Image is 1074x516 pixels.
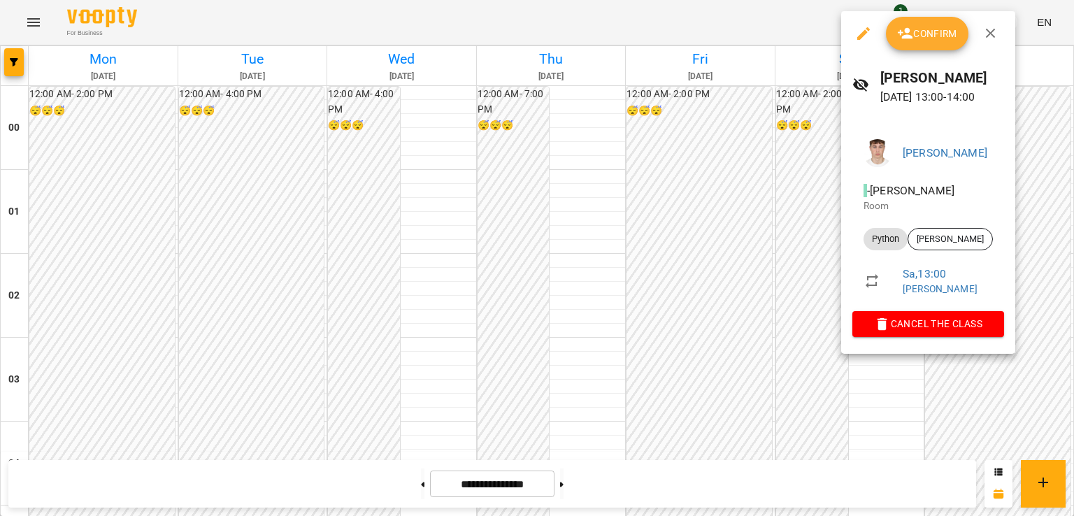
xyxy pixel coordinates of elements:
[864,199,993,213] p: Room
[864,233,908,245] span: Python
[897,25,957,42] span: Confirm
[864,184,957,197] span: - [PERSON_NAME]
[886,17,968,50] button: Confirm
[852,311,1004,336] button: Cancel the class
[880,67,1004,89] h6: [PERSON_NAME]
[908,233,992,245] span: [PERSON_NAME]
[908,228,993,250] div: [PERSON_NAME]
[903,283,978,294] a: [PERSON_NAME]
[903,146,987,159] a: [PERSON_NAME]
[864,139,892,167] img: 8fe045a9c59afd95b04cf3756caf59e6.jpg
[864,315,993,332] span: Cancel the class
[880,89,1004,106] p: [DATE] 13:00 - 14:00
[903,267,946,280] a: Sa , 13:00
